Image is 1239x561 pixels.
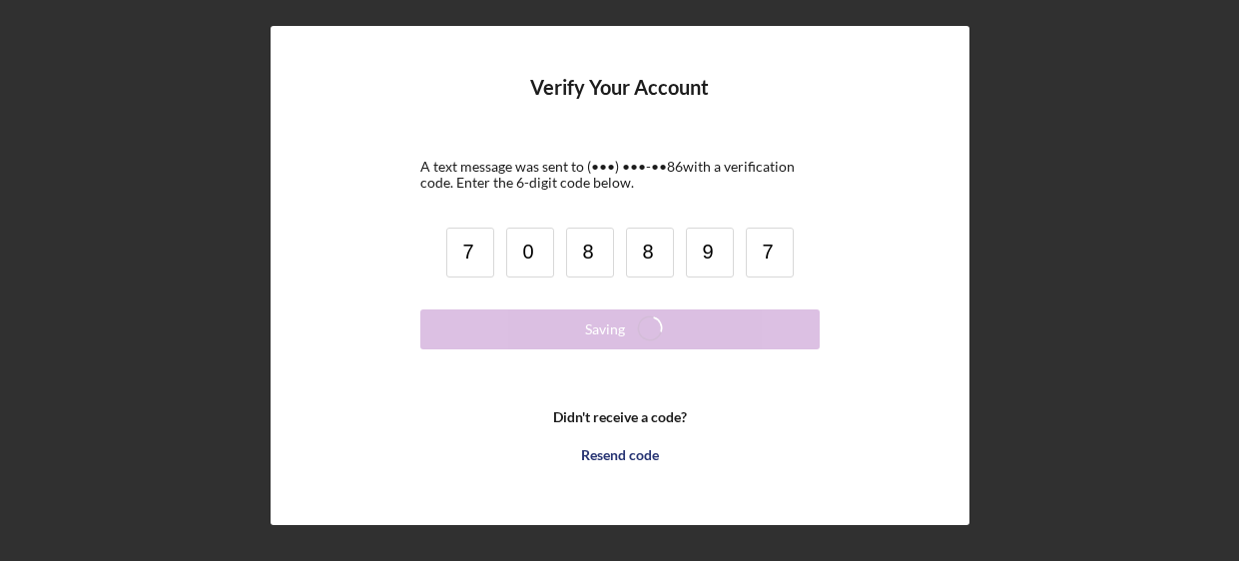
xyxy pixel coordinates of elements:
div: Resend code [581,435,659,475]
b: Didn't receive a code? [553,409,687,425]
div: Saving [585,309,625,349]
button: Saving [420,309,820,349]
h4: Verify Your Account [530,76,709,129]
div: A text message was sent to (•••) •••-•• 86 with a verification code. Enter the 6-digit code below. [420,159,820,191]
button: Resend code [420,435,820,475]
